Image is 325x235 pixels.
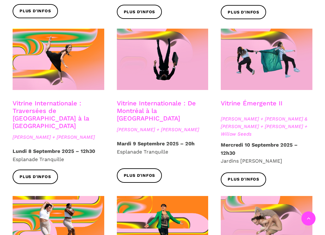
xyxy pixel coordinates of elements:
[13,99,89,130] a: Vitrine Internationale : Traversées de [GEOGRAPHIC_DATA] à la [GEOGRAPHIC_DATA]
[117,5,162,19] a: Plus d'infos
[20,174,51,180] span: Plus d'infos
[228,176,259,183] span: Plus d'infos
[117,141,195,147] strong: Mardi 9 Septembre 2025 – 20h
[13,133,104,141] span: [PERSON_NAME] + [PERSON_NAME]
[13,156,64,162] span: Esplanade Tranquille
[117,126,208,133] span: [PERSON_NAME] + [PERSON_NAME]
[221,5,266,19] a: Plus d'infos
[13,170,58,184] a: Plus d'infos
[221,99,282,107] a: Vitrine Émergente II
[124,172,155,179] span: Plus d'infos
[13,148,95,154] strong: Lundi 8 Septembre 2025 – 12h30
[117,168,162,182] a: Plus d'infos
[221,115,312,138] span: [PERSON_NAME] + [PERSON_NAME] & [PERSON_NAME] + [PERSON_NAME] + Willow Seeds
[228,9,259,16] span: Plus d'infos
[221,158,282,164] span: Jardins [PERSON_NAME]
[20,8,51,14] span: Plus d'infos
[117,99,196,122] a: Vitrine Internationale : De Montréal à la [GEOGRAPHIC_DATA]
[124,9,155,15] span: Plus d'infos
[221,172,266,187] a: Plus d'infos
[221,142,298,156] strong: Mercredi 10 Septembre 2025 – 12h30
[13,4,58,18] a: Plus d'infos
[117,149,168,155] span: Esplanade Tranquille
